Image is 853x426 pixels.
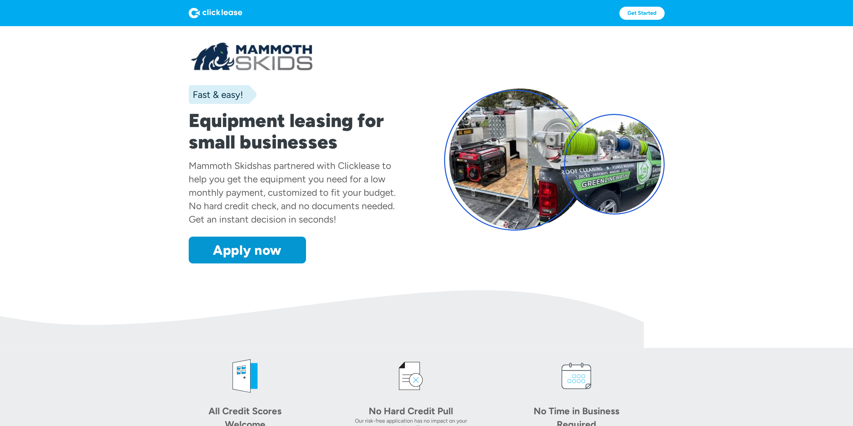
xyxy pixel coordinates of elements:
[391,356,431,396] img: credit icon
[189,110,409,153] h1: Equipment leasing for small businesses
[189,160,257,171] div: Mammoth Skids
[364,404,458,418] div: No Hard Credit Pull
[189,88,243,101] div: Fast & easy!
[189,8,242,18] img: Logo
[556,356,597,396] img: calendar icon
[189,160,396,225] div: has partnered with Clicklease to help you get the equipment you need for a low monthly payment, c...
[189,237,306,263] a: Apply now
[225,356,265,396] img: welcome icon
[619,7,665,20] a: Get Started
